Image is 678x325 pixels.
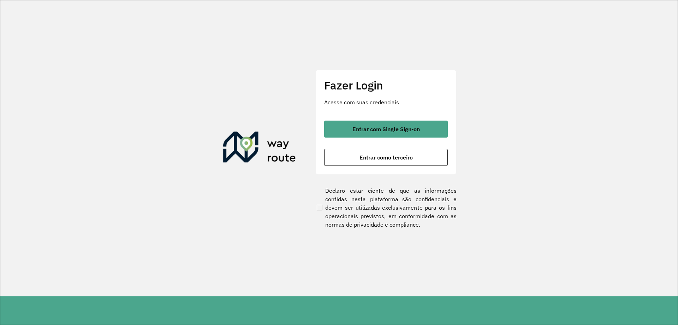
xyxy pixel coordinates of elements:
span: Entrar como terceiro [359,155,413,160]
button: button [324,149,448,166]
span: Entrar com Single Sign-on [352,126,420,132]
p: Acesse com suas credenciais [324,98,448,106]
button: button [324,121,448,138]
label: Declaro estar ciente de que as informações contidas nesta plataforma são confidenciais e devem se... [315,186,457,229]
h2: Fazer Login [324,79,448,92]
img: Roteirizador AmbevTech [223,132,296,166]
